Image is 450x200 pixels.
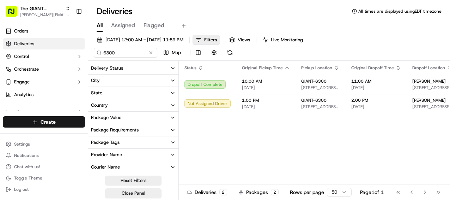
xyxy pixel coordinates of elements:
div: Packages [239,189,279,196]
span: Control [14,53,29,60]
button: Courier Name [88,161,178,173]
button: Reset Filters [105,176,162,186]
span: Dropoff Location [412,65,445,71]
span: Log out [14,187,29,192]
button: Map [160,48,184,58]
button: Close Panel [105,188,162,198]
button: Chat with us! [3,162,85,172]
button: Country [88,99,178,111]
div: Provider Name [91,152,122,158]
div: Package Value [91,114,121,121]
div: Deliveries [187,189,227,196]
button: State [88,87,178,99]
button: Refresh [225,48,235,58]
div: Favorites [3,106,85,117]
span: Engage [14,79,30,85]
span: Assigned [111,21,135,30]
div: Package Requirements [91,127,139,133]
button: Engage [3,76,85,88]
button: Toggle Theme [3,173,85,183]
button: Delivery Status [88,62,178,74]
button: Package Requirements [88,124,178,136]
span: Live Monitoring [271,37,303,43]
div: State [91,90,102,96]
button: Log out [3,184,85,194]
button: Live Monitoring [259,35,306,45]
span: Original Pickup Time [242,65,283,71]
span: [DATE] [242,104,290,110]
button: The GIANT Company [20,5,62,12]
span: Notifications [14,153,39,158]
input: Type to search [94,48,157,58]
a: Orders [3,25,85,37]
span: [STREET_ADDRESS][PERSON_NAME] [301,85,340,90]
span: [DATE] [351,85,401,90]
span: Original Dropoff Time [351,65,394,71]
span: Pickup Location [301,65,332,71]
button: City [88,75,178,87]
span: Map [172,49,181,56]
span: [DATE] 12:00 AM - [DATE] 11:59 PM [105,37,183,43]
div: 2 [219,189,227,195]
span: 2:00 PM [351,98,401,103]
div: Country [91,102,108,108]
button: Control [3,51,85,62]
button: Create [3,116,85,128]
span: Settings [14,141,30,147]
span: [DATE] [242,85,290,90]
span: Orders [14,28,28,34]
span: Orchestrate [14,66,39,72]
span: Views [238,37,250,43]
span: [DATE] [351,104,401,110]
span: 11:00 AM [351,78,401,84]
span: 1:00 PM [242,98,290,103]
a: Deliveries [3,38,85,49]
a: Analytics [3,89,85,100]
button: Notifications [3,151,85,160]
span: [STREET_ADDRESS][PERSON_NAME] [301,104,340,110]
button: Settings [3,139,85,149]
button: [PERSON_NAME][EMAIL_ADDRESS][PERSON_NAME][DOMAIN_NAME] [20,12,70,18]
button: Views [226,35,253,45]
span: Analytics [14,92,34,98]
span: GIANT-6300 [301,98,327,103]
div: 2 [271,189,279,195]
div: Delivery Status [91,65,123,71]
p: Rows per page [290,189,324,196]
button: The GIANT Company[PERSON_NAME][EMAIL_ADDRESS][PERSON_NAME][DOMAIN_NAME] [3,3,73,20]
button: Orchestrate [3,64,85,75]
span: [PERSON_NAME] [412,98,446,103]
span: Status [184,65,196,71]
button: Package Value [88,112,178,124]
button: [DATE] 12:00 AM - [DATE] 11:59 PM [94,35,187,45]
span: All [97,21,103,30]
span: Deliveries [14,41,34,47]
span: 10:00 AM [242,78,290,84]
div: Courier Name [91,164,120,170]
span: Toggle Theme [14,175,42,181]
div: Package Tags [91,139,120,146]
span: All times are displayed using EDT timezone [358,8,442,14]
span: [PERSON_NAME] [412,78,446,84]
button: Provider Name [88,149,178,161]
span: Create [41,118,56,125]
span: Filters [204,37,217,43]
div: Page 1 of 1 [360,189,384,196]
span: Flagged [144,21,164,30]
span: GIANT-6300 [301,78,327,84]
h1: Deliveries [97,6,133,17]
div: City [91,77,100,84]
button: Package Tags [88,136,178,148]
span: Chat with us! [14,164,40,170]
button: Filters [193,35,220,45]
